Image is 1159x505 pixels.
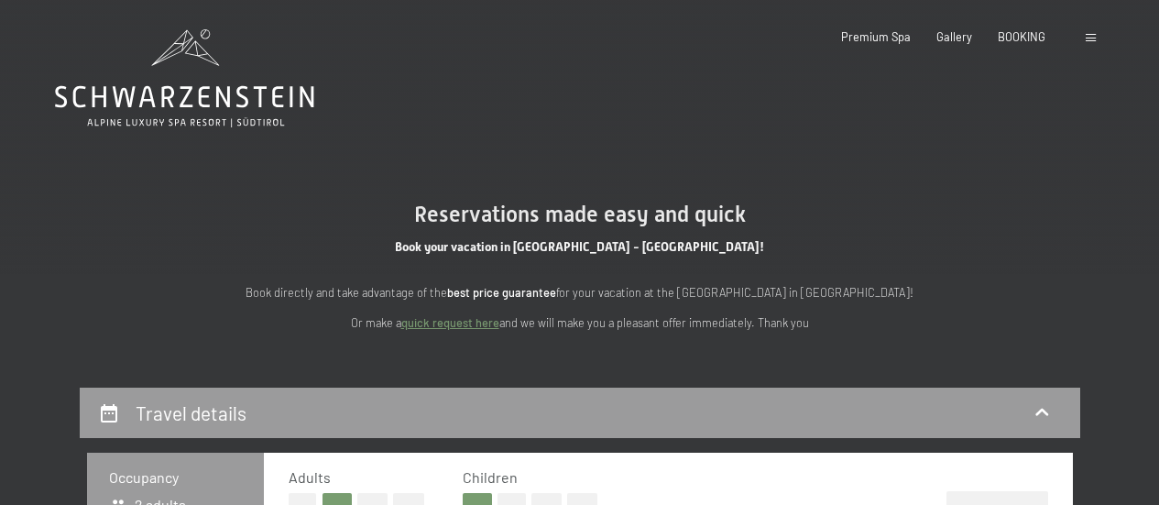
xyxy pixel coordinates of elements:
span: Reservations made easy and quick [414,202,746,227]
p: Or make a and we will make you a pleasant offer immediately. Thank you [213,313,946,332]
span: Book your vacation in [GEOGRAPHIC_DATA] - [GEOGRAPHIC_DATA]! [395,239,764,254]
a: quick request here [401,315,499,330]
span: Adults [289,468,331,486]
span: Children [463,468,518,486]
a: BOOKING [998,29,1045,44]
h3: Occupancy [109,467,243,488]
a: Gallery [936,29,972,44]
p: Book directly and take advantage of the for your vacation at the [GEOGRAPHIC_DATA] in [GEOGRAPHIC... [213,283,946,302]
a: Premium Spa [841,29,911,44]
strong: best price guarantee [447,285,556,300]
h2: Travel details [136,401,246,424]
